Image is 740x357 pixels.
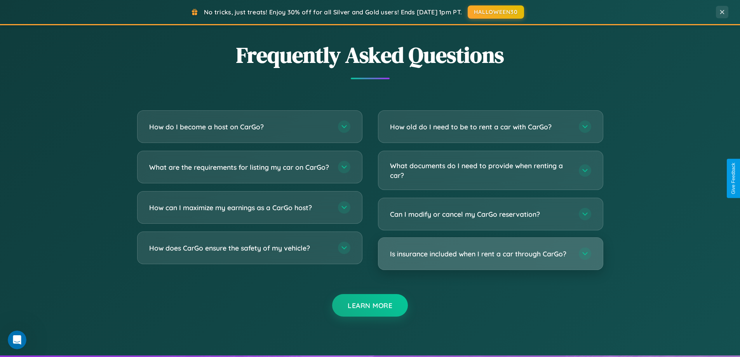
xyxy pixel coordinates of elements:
[731,163,736,194] div: Give Feedback
[468,5,524,19] button: HALLOWEEN30
[8,331,26,349] iframe: Intercom live chat
[390,161,571,180] h3: What documents do I need to provide when renting a car?
[390,249,571,259] h3: Is insurance included when I rent a car through CarGo?
[149,162,330,172] h3: What are the requirements for listing my car on CarGo?
[390,209,571,219] h3: Can I modify or cancel my CarGo reservation?
[149,122,330,132] h3: How do I become a host on CarGo?
[390,122,571,132] h3: How old do I need to be to rent a car with CarGo?
[149,243,330,253] h3: How does CarGo ensure the safety of my vehicle?
[137,40,603,70] h2: Frequently Asked Questions
[149,203,330,212] h3: How can I maximize my earnings as a CarGo host?
[332,294,408,317] button: Learn More
[204,8,462,16] span: No tricks, just treats! Enjoy 30% off for all Silver and Gold users! Ends [DATE] 1pm PT.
